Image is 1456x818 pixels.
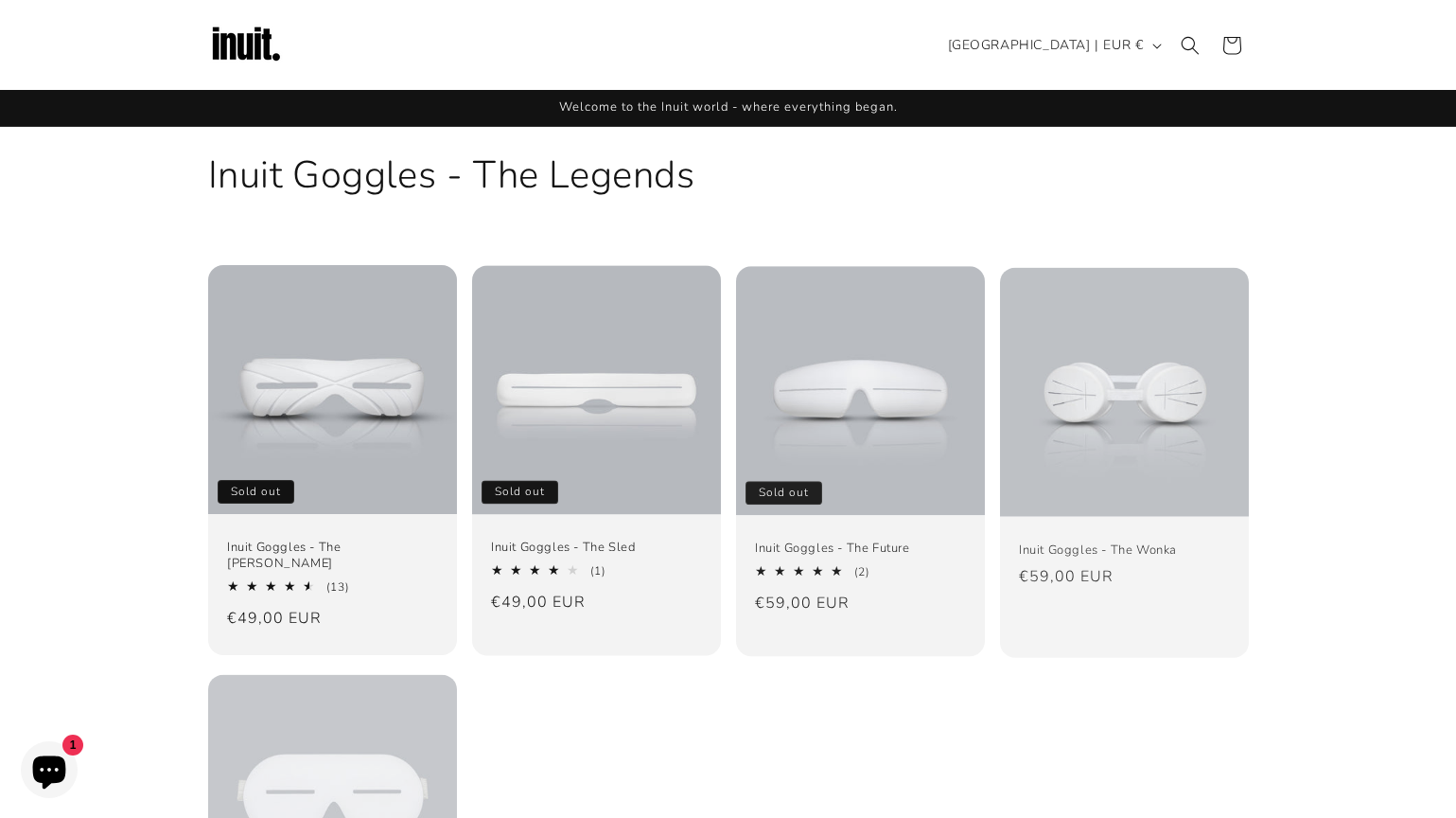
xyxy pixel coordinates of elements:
summary: Search [1169,25,1211,66]
a: Inuit Goggles - The Sled [491,540,702,556]
a: Inuit Goggles - The Future [755,540,966,556]
a: Inuit Goggles - The Wonka [1019,540,1230,556]
a: Inuit Goggles - The [PERSON_NAME] [227,540,438,572]
inbox-online-store-chat: Shopify online store chat [15,741,83,803]
div: Announcement [208,90,1249,126]
h1: Inuit Goggles - The Legends [208,151,1249,200]
span: Welcome to the Inuit world - where everything began. [559,98,898,116]
span: [GEOGRAPHIC_DATA] | EUR € [948,35,1144,55]
img: Inuit Logo [208,8,284,83]
button: [GEOGRAPHIC_DATA] | EUR € [937,27,1169,63]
